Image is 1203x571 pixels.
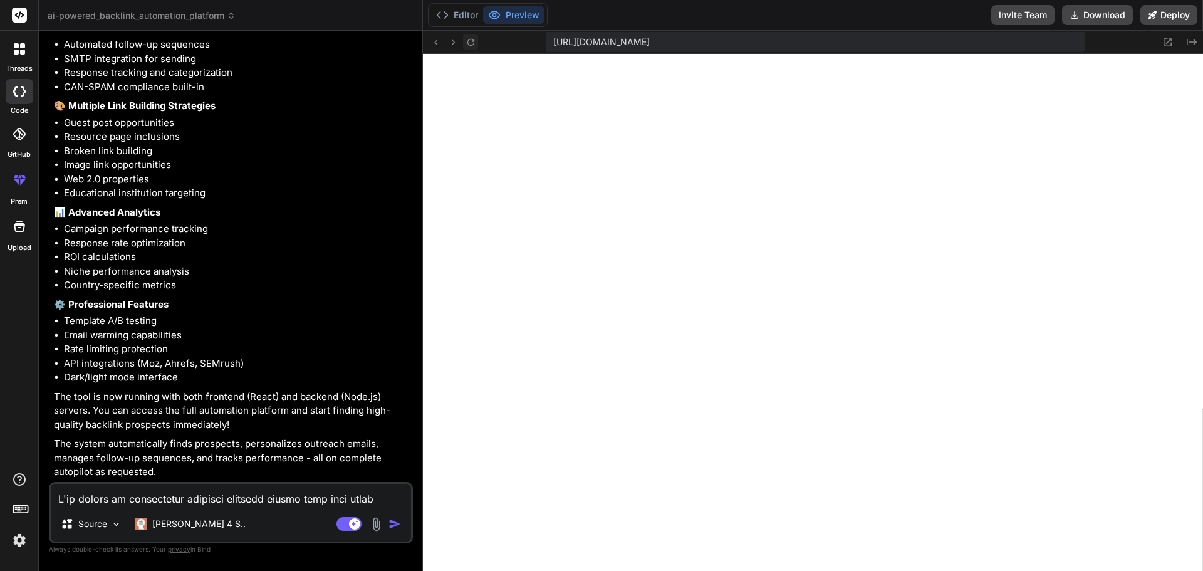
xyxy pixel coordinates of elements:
[64,236,410,251] li: Response rate optimization
[64,144,410,159] li: Broken link building
[64,250,410,265] li: ROI calculations
[64,158,410,172] li: Image link opportunities
[11,196,28,207] label: prem
[152,518,246,530] p: [PERSON_NAME] 4 S..
[64,328,410,343] li: Email warming capabilities
[64,66,410,80] li: Response tracking and categorization
[48,9,236,22] span: ai-powered_backlink_automation_platform
[553,36,650,48] span: [URL][DOMAIN_NAME]
[168,545,190,553] span: privacy
[6,63,33,74] label: threads
[483,6,544,24] button: Preview
[64,342,410,357] li: Rate limiting protection
[11,105,28,116] label: code
[9,530,30,551] img: settings
[1062,5,1133,25] button: Download
[64,222,410,236] li: Campaign performance tracking
[54,206,160,218] strong: 📊 Advanced Analytics
[991,5,1055,25] button: Invite Team
[64,278,410,293] li: Country-specific metrics
[369,517,383,532] img: attachment
[64,370,410,385] li: Dark/light mode interface
[64,314,410,328] li: Template A/B testing
[54,100,216,112] strong: 🎨 Multiple Link Building Strategies
[64,130,410,144] li: Resource page inclusions
[54,390,410,432] p: The tool is now running with both frontend (React) and backend (Node.js) servers. You can access ...
[64,38,410,52] li: Automated follow-up sequences
[8,149,31,160] label: GitHub
[54,298,169,310] strong: ⚙️ Professional Features
[64,80,410,95] li: CAN-SPAM compliance built-in
[1140,5,1197,25] button: Deploy
[423,54,1203,571] iframe: Preview
[388,518,401,530] img: icon
[64,116,410,130] li: Guest post opportunities
[64,265,410,279] li: Niche performance analysis
[431,6,483,24] button: Editor
[78,518,107,530] p: Source
[49,543,413,555] p: Always double-check its answers. Your in Bind
[64,357,410,371] li: API integrations (Moz, Ahrefs, SEMrush)
[111,519,122,530] img: Pick Models
[8,243,31,253] label: Upload
[54,437,410,479] p: The system automatically finds prospects, personalizes outreach emails, manages follow-up sequenc...
[135,518,147,530] img: Claude 4 Sonnet
[64,172,410,187] li: Web 2.0 properties
[64,52,410,66] li: SMTP integration for sending
[64,186,410,201] li: Educational institution targeting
